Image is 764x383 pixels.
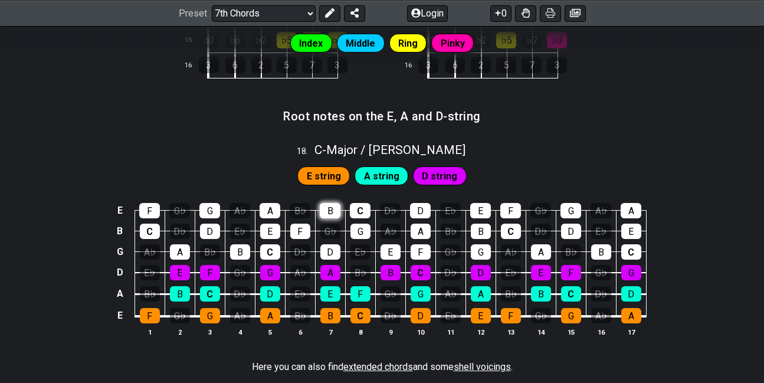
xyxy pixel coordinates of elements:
button: Print [540,5,561,21]
th: 13 [496,326,526,338]
div: A♭ [290,265,310,280]
div: E [381,244,401,260]
div: D♭ [441,265,461,280]
div: D♭ [290,244,310,260]
div: D [410,203,431,218]
div: G [200,308,220,323]
span: Ring [398,35,418,52]
div: F [350,286,370,302]
div: B [381,265,401,280]
div: F [290,224,310,239]
div: A♭ [381,224,401,239]
div: G♭ [591,265,611,280]
p: Here you can also find and some . [252,361,513,374]
div: D [411,308,431,323]
div: G♭ [441,244,461,260]
span: First enable full edit mode to edit [307,168,341,185]
div: C [200,286,220,302]
div: B [320,203,340,218]
div: D♭ [591,286,611,302]
th: 4 [225,326,255,338]
div: B♭ [200,244,220,260]
div: D [200,224,220,239]
button: Share Preset [344,5,365,21]
div: B♭ [441,224,461,239]
div: G♭ [170,308,190,323]
div: A [621,308,641,323]
td: B [113,221,127,241]
div: E♭ [140,265,160,280]
span: C - Major / [PERSON_NAME] [314,143,465,157]
div: C [621,244,641,260]
div: C [501,224,521,239]
div: A♭ [591,203,611,218]
div: A [621,203,641,218]
div: A♭ [230,308,250,323]
div: F [500,203,521,218]
div: D [320,244,340,260]
div: A♭ [140,244,160,260]
th: 10 [405,326,435,338]
div: G [260,265,280,280]
button: Edit Preset [319,5,340,21]
div: A [260,308,280,323]
div: A [531,244,551,260]
div: E [621,224,641,239]
div: B♭ [561,244,581,260]
td: D [113,262,127,283]
div: C [561,286,581,302]
th: 15 [556,326,586,338]
span: Preset [179,8,207,19]
div: D [561,224,581,239]
th: 2 [165,326,195,338]
div: G♭ [320,224,340,239]
th: 5 [255,326,285,338]
div: G♭ [169,203,190,218]
div: G [621,265,641,280]
div: E♭ [591,224,611,239]
th: 1 [135,326,165,338]
th: 8 [345,326,375,338]
div: C [350,308,370,323]
div: F [561,265,581,280]
div: E♭ [501,265,521,280]
button: Login [407,5,448,21]
span: First enable full edit mode to edit [364,168,399,185]
div: F [501,308,521,323]
button: Create image [565,5,586,21]
div: F [200,265,220,280]
div: A [320,265,340,280]
div: E [320,286,340,302]
select: Preset [212,5,316,21]
div: B♭ [140,286,160,302]
div: B♭ [290,203,310,218]
div: C [350,203,370,218]
div: D♭ [381,308,401,323]
div: E♭ [441,308,461,323]
h3: Root notes on the E, A and D-string [283,110,481,123]
div: F [140,308,160,323]
div: C [140,224,160,239]
button: 0 [490,5,511,21]
th: 14 [526,326,556,338]
div: E♭ [350,244,370,260]
td: A [113,283,127,305]
div: C [260,244,280,260]
div: G [411,286,431,302]
th: 17 [616,326,646,338]
div: B♭ [350,265,370,280]
th: 11 [435,326,465,338]
span: extended chords [343,361,413,372]
div: A♭ [441,286,461,302]
div: B [471,224,491,239]
div: A [411,224,431,239]
div: D♭ [230,286,250,302]
div: G♭ [531,308,551,323]
div: E [170,265,190,280]
div: G [199,203,220,218]
span: Index [299,35,323,52]
th: 12 [465,326,496,338]
div: B [531,286,551,302]
div: D♭ [170,224,190,239]
div: B [591,244,611,260]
